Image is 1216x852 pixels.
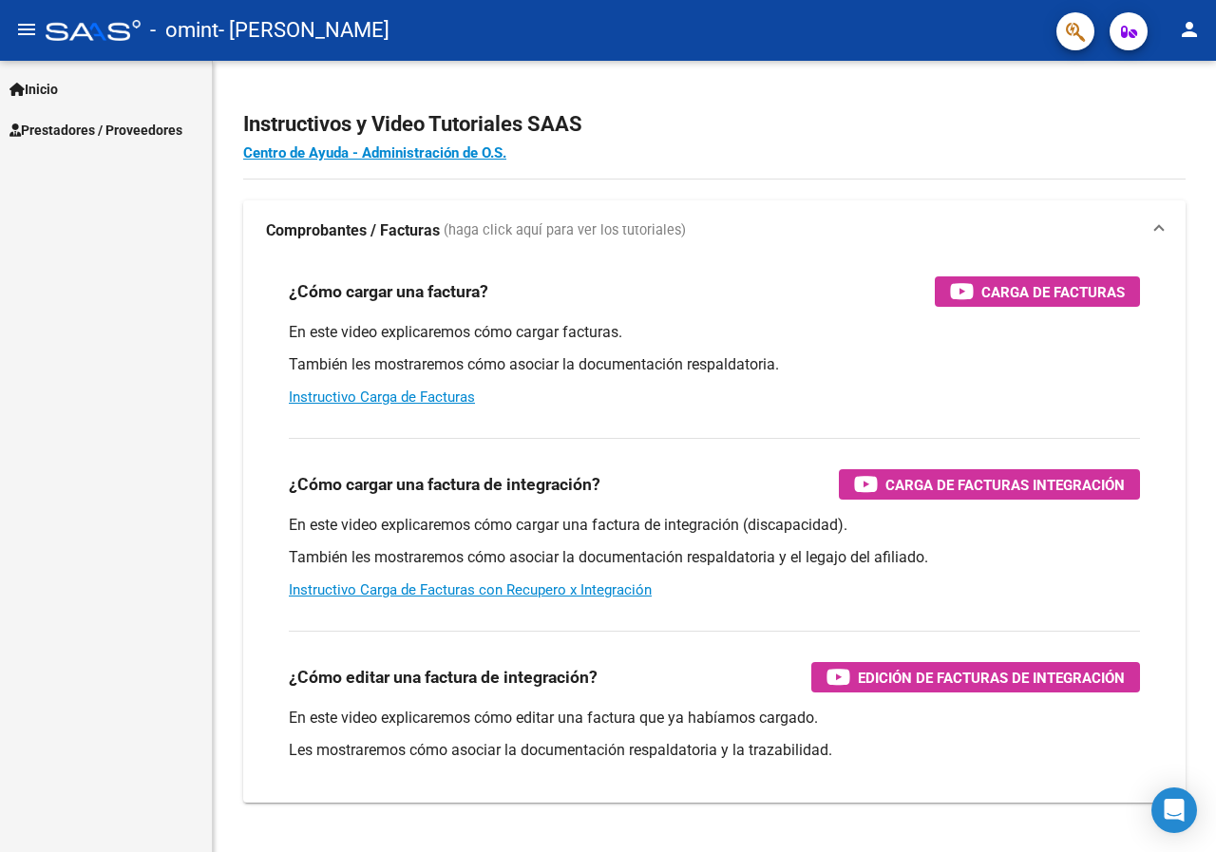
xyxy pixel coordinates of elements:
[289,471,600,498] h3: ¿Cómo cargar una factura de integración?
[9,120,182,141] span: Prestadores / Proveedores
[266,220,440,241] strong: Comprobantes / Facturas
[289,664,598,691] h3: ¿Cómo editar una factura de integración?
[289,740,1140,761] p: Les mostraremos cómo asociar la documentación respaldatoria y la trazabilidad.
[885,473,1125,497] span: Carga de Facturas Integración
[858,666,1125,690] span: Edición de Facturas de integración
[289,278,488,305] h3: ¿Cómo cargar una factura?
[839,469,1140,500] button: Carga de Facturas Integración
[243,144,506,161] a: Centro de Ayuda - Administración de O.S.
[289,547,1140,568] p: También les mostraremos cómo asociar la documentación respaldatoria y el legajo del afiliado.
[289,708,1140,729] p: En este video explicaremos cómo editar una factura que ya habíamos cargado.
[444,220,686,241] span: (haga click aquí para ver los tutoriales)
[811,662,1140,692] button: Edición de Facturas de integración
[150,9,218,51] span: - omint
[243,106,1186,142] h2: Instructivos y Video Tutoriales SAAS
[1151,787,1197,833] div: Open Intercom Messenger
[9,79,58,100] span: Inicio
[289,388,475,406] a: Instructivo Carga de Facturas
[935,276,1140,307] button: Carga de Facturas
[289,515,1140,536] p: En este video explicaremos cómo cargar una factura de integración (discapacidad).
[243,200,1186,261] mat-expansion-panel-header: Comprobantes / Facturas (haga click aquí para ver los tutoriales)
[15,18,38,41] mat-icon: menu
[289,581,652,598] a: Instructivo Carga de Facturas con Recupero x Integración
[289,354,1140,375] p: También les mostraremos cómo asociar la documentación respaldatoria.
[1178,18,1201,41] mat-icon: person
[218,9,389,51] span: - [PERSON_NAME]
[981,280,1125,304] span: Carga de Facturas
[289,322,1140,343] p: En este video explicaremos cómo cargar facturas.
[243,261,1186,803] div: Comprobantes / Facturas (haga click aquí para ver los tutoriales)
